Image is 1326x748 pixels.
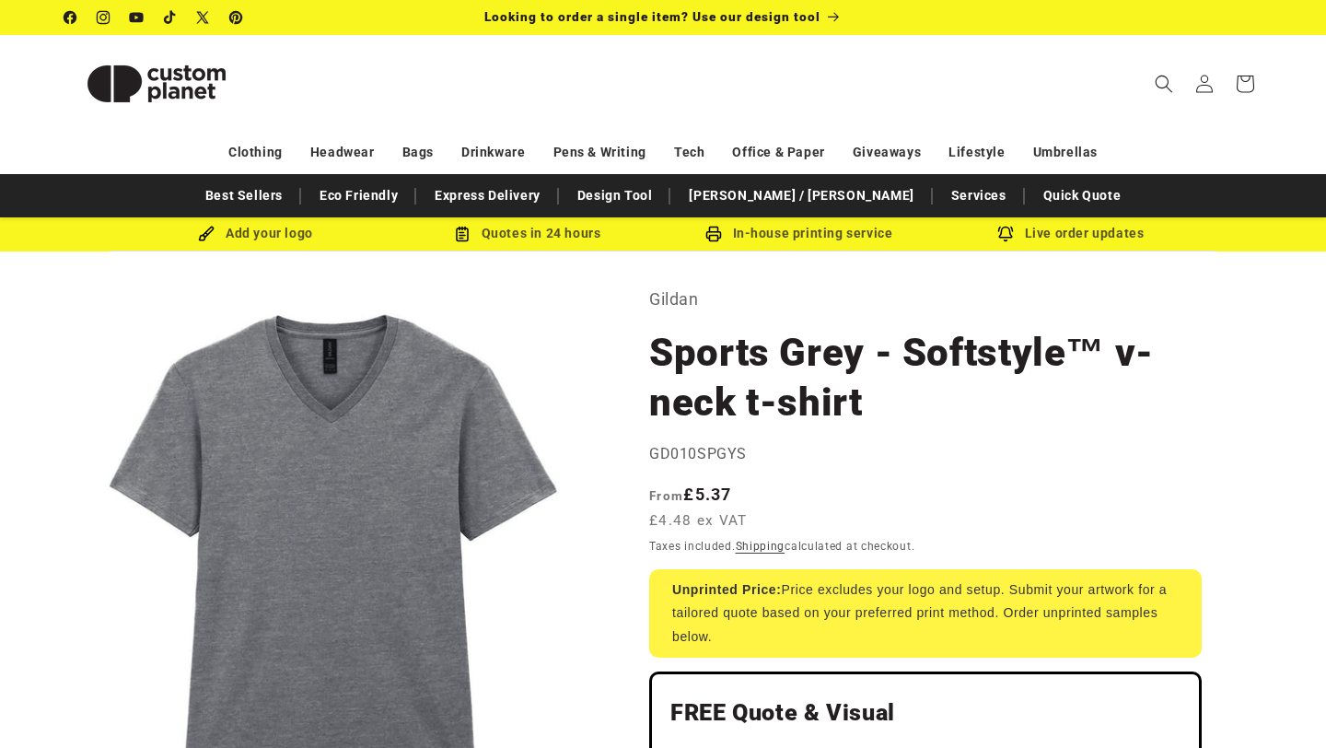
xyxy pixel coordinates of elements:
h2: FREE Quote & Visual [670,698,1181,728]
h1: Sports Grey - Softstyle™ v-neck t-shirt [649,328,1202,427]
a: Clothing [228,136,283,169]
a: Drinkware [461,136,525,169]
div: Taxes included. calculated at checkout. [649,537,1202,555]
img: Brush Icon [198,226,215,242]
img: Custom Planet [64,42,249,125]
a: Design Tool [568,180,662,212]
div: Price excludes your logo and setup. Submit your artwork for a tailored quote based on your prefer... [649,569,1202,658]
span: Looking to order a single item? Use our design tool [484,9,820,24]
span: £4.48 ex VAT [649,510,748,532]
a: Tech [674,136,704,169]
a: Giveaways [853,136,921,169]
p: Gildan [649,285,1202,314]
span: GD010SPGYS [649,445,747,462]
div: Live order updates [935,222,1206,245]
img: Order Updates Icon [454,226,471,242]
a: Eco Friendly [310,180,407,212]
strong: Unprinted Price: [672,582,782,597]
a: Pens & Writing [553,136,646,169]
a: Services [942,180,1016,212]
a: Best Sellers [196,180,292,212]
a: Umbrellas [1033,136,1098,169]
a: [PERSON_NAME] / [PERSON_NAME] [680,180,923,212]
a: Custom Planet [58,35,256,132]
strong: £5.37 [649,485,732,504]
a: Shipping [736,540,785,553]
a: Lifestyle [948,136,1005,169]
summary: Search [1144,64,1184,104]
div: Quotes in 24 hours [391,222,663,245]
a: Bags [402,136,434,169]
img: Order updates [997,226,1014,242]
a: Quick Quote [1034,180,1131,212]
img: In-house printing [705,226,722,242]
div: In-house printing service [663,222,935,245]
a: Office & Paper [732,136,824,169]
a: Express Delivery [425,180,550,212]
span: From [649,488,683,503]
div: Add your logo [120,222,391,245]
a: Headwear [310,136,375,169]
